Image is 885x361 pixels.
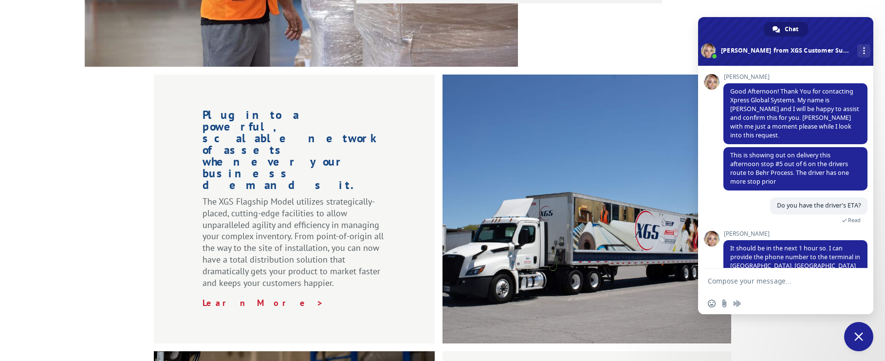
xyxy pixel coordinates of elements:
[203,297,324,308] a: Learn More >
[723,74,867,80] span: [PERSON_NAME]
[844,322,873,351] div: Close chat
[203,109,386,196] h1: Plug into a powerful, scalable network of assets whenever your business demands it.
[764,22,808,37] div: Chat
[723,230,867,237] span: [PERSON_NAME]
[203,196,386,297] p: The XGS Flagship Model utilizes strategically-placed, cutting-edge facilities to allow unparallel...
[730,244,860,279] span: It should be in the next 1 hour so. I can provide the phone number to the terminal in [GEOGRAPHIC...
[720,300,728,307] span: Send a file
[708,277,842,285] textarea: Compose your message...
[708,300,716,307] span: Insert an emoji
[730,151,849,186] span: This is showing out on delivery this afternoon stop #5 out of 6 on the drivers route to Behr Proc...
[848,217,861,224] span: Read
[785,22,798,37] span: Chat
[733,300,741,307] span: Audio message
[777,201,861,209] span: Do you have the driver's ETA?
[857,44,870,57] div: More channels
[730,87,859,139] span: Good Afternoon! Thank You for contacting Xpress Global Systems. My name is [PERSON_NAME] and I wi...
